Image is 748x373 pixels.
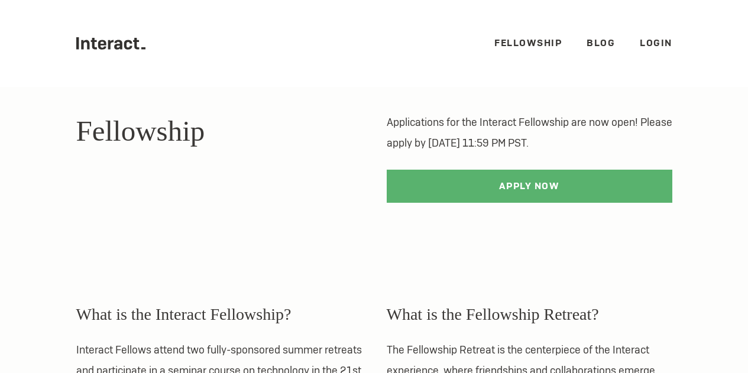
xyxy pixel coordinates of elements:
h3: What is the Fellowship Retreat? [387,302,672,327]
a: Blog [587,37,615,49]
a: Fellowship [494,37,562,49]
h1: Fellowship [76,112,362,150]
a: Login [640,37,672,49]
a: Apply Now [387,170,672,203]
p: Applications for the Interact Fellowship are now open! Please apply by [DATE] 11:59 PM PST. [387,112,672,153]
h3: What is the Interact Fellowship? [76,302,362,327]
